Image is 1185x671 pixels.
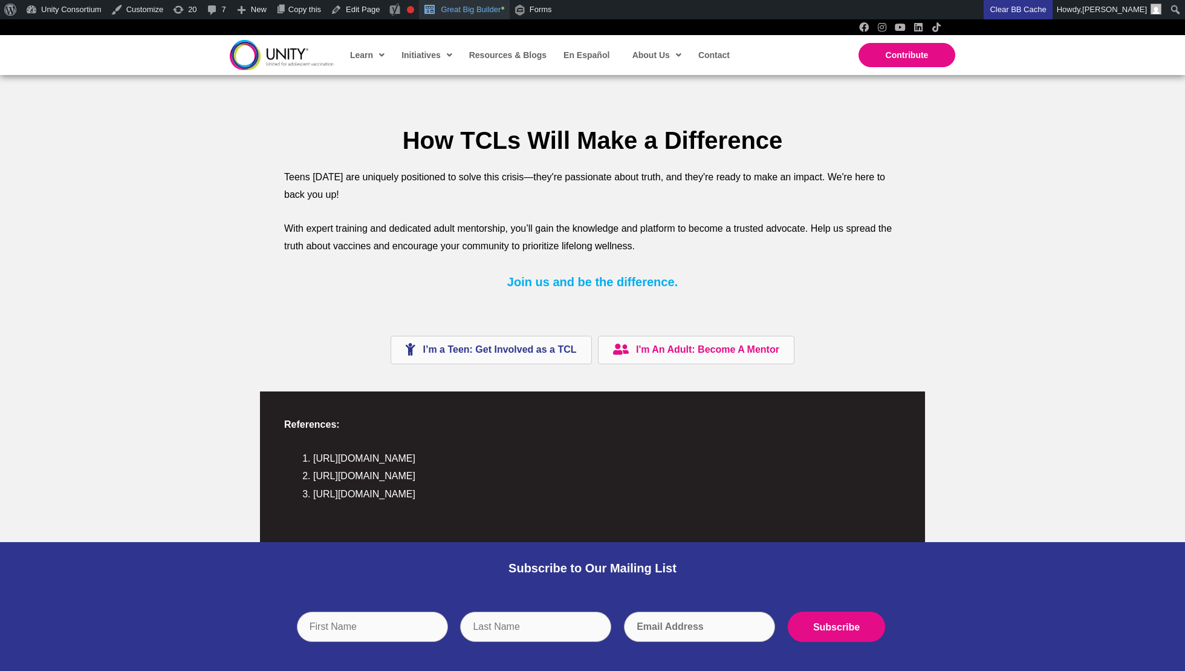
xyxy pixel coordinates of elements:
[407,6,414,13] div: Focus keyphrase not set
[598,336,794,364] a: I'm An Adult: Become A Mentor
[284,223,892,252] span: With expert training and dedicated adult mentorship, you’ll gain the knowledge and platform to be...
[508,561,677,575] span: Subscribe to Our Mailing List
[313,489,415,499] a: [URL][DOMAIN_NAME]
[423,345,577,355] span: I’m a Teen: Get Involved as a TCL
[877,22,887,32] a: Instagram
[859,22,869,32] a: Facebook
[284,419,340,430] strong: References:
[401,46,452,64] span: Initiatives
[463,41,551,69] a: Resources & Blogs
[501,2,504,15] span: •
[636,345,779,355] span: I'm An Adult: Become A Mentor
[460,612,611,642] input: Last Name
[1082,5,1147,14] span: [PERSON_NAME]
[563,50,609,60] span: En Español
[624,612,775,642] input: Email Address
[698,50,730,60] span: Contact
[350,46,385,64] span: Learn
[632,46,681,64] span: About Us
[692,41,735,69] a: Contact
[284,172,885,200] span: Teens [DATE] are uniquely positioned to solve this crisis—they're passionate about truth, and the...
[626,41,686,69] a: About Us
[469,50,547,60] span: Resources & Blogs
[886,50,929,60] span: Contribute
[557,41,614,69] a: En Español
[507,275,678,289] strong: Join us and be the difference.
[914,22,923,32] a: LinkedIn
[313,453,415,463] a: [URL][DOMAIN_NAME]
[391,336,591,364] a: I’m a Teen: Get Involved as a TCL
[403,127,783,154] span: How TCLs Will Make a Difference
[932,22,941,32] a: TikTok
[313,471,415,481] a: [URL][DOMAIN_NAME]
[859,43,955,67] a: Contribute
[895,22,905,32] a: YouTube
[230,40,334,70] img: unity-logo-dark
[297,612,448,642] input: First Name
[788,612,885,642] input: Subscribe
